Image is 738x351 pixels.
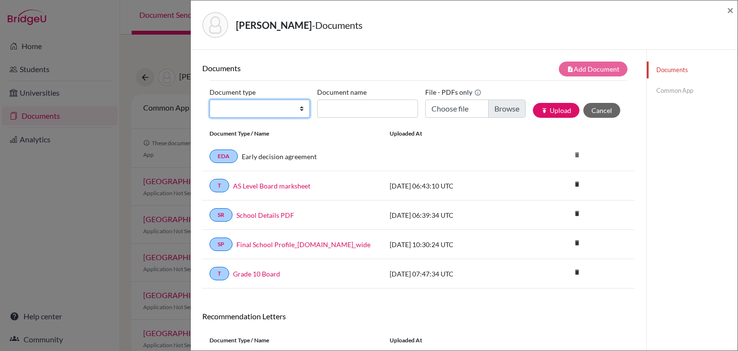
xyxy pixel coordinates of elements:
a: EDA [209,150,238,163]
div: Document Type / Name [202,336,382,345]
a: SP [209,238,233,251]
a: Common App [647,82,738,99]
button: Cancel [583,103,620,118]
i: delete [570,236,584,250]
a: School Details PDF [236,210,294,220]
div: [DATE] 07:47:34 UTC [382,269,527,279]
a: T [209,267,229,280]
button: note_addAdd Document [559,62,627,76]
a: T [209,179,229,192]
a: AS Level Board marksheet [233,181,310,191]
div: Uploaded at [382,129,527,138]
button: Close [727,4,734,16]
div: [DATE] 06:39:34 UTC [382,210,527,220]
i: publish [541,107,548,114]
i: delete [570,265,584,279]
i: note_add [567,66,574,73]
span: × [727,3,734,17]
a: delete [570,178,584,191]
a: delete [570,266,584,279]
i: delete [570,177,584,191]
span: - Documents [312,19,363,31]
div: Document Type / Name [202,129,382,138]
strong: [PERSON_NAME] [236,19,312,31]
a: Final School Profile_[DOMAIN_NAME]_wide [236,239,370,250]
label: Document name [317,85,367,100]
div: Uploaded at [382,336,527,345]
div: [DATE] 06:43:10 UTC [382,181,527,191]
label: Document type [209,85,256,100]
button: publishUpload [533,103,579,118]
i: delete [570,206,584,221]
h6: Recommendation Letters [202,312,635,321]
h6: Documents [202,63,418,73]
div: [DATE] 10:30:24 UTC [382,239,527,250]
i: delete [570,148,584,162]
a: Grade 10 Board [233,269,280,279]
a: Documents [647,62,738,78]
a: SR [209,208,233,222]
label: File - PDFs only [425,85,481,100]
a: Early decision agreement [242,151,317,162]
a: delete [570,208,584,221]
a: delete [570,237,584,250]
